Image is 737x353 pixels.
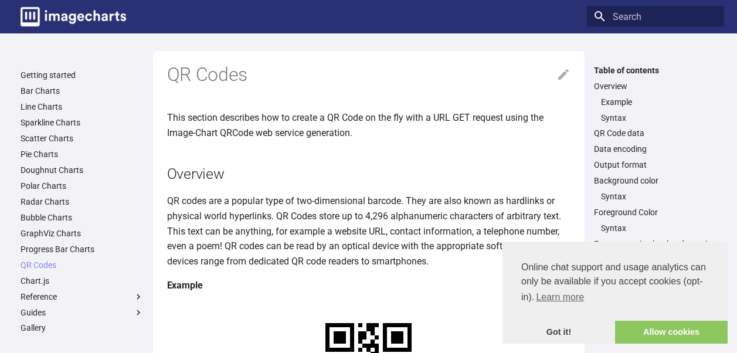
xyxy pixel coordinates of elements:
[594,223,717,233] nav: Foreground Color
[594,144,717,154] a: Data encoding
[21,307,144,318] label: Guides
[21,101,144,112] a: Line Charts
[21,291,144,302] label: Reference
[615,321,728,344] a: allow cookies
[502,321,615,344] a: dismiss cookie message
[502,242,728,344] div: cookieconsent
[167,164,570,184] h2: Overview
[594,159,717,170] a: Output format
[601,113,717,123] a: Syntax
[21,338,144,349] a: Enterprise
[21,276,144,286] a: Chart.js
[587,65,724,76] label: Table of contents
[21,212,144,223] a: Bubble Charts
[21,228,144,239] a: GraphViz Charts
[21,117,144,128] a: Sparkline Charts
[521,260,709,306] span: Online chat support and usage analytics can only be available if you accept cookies (opt-in).
[21,7,126,26] img: logo
[587,65,724,250] nav: Table of contents
[594,97,717,123] nav: Overview
[594,128,717,138] a: QR Code data
[594,207,717,218] a: Foreground Color
[21,323,144,333] a: Gallery
[601,191,717,202] a: Syntax
[594,239,717,249] a: Error correction level and margin
[21,165,144,175] a: Doughnut Charts
[167,278,570,293] h4: Example
[167,63,570,87] h1: QR Codes
[534,288,586,306] a: learn more about cookies
[594,81,717,91] a: Overview
[167,194,570,269] p: QR codes are a popular type of two-dimensional barcode. They are also known as hardlinks or physi...
[21,133,144,144] a: Scatter Charts
[21,196,144,207] a: Radar Charts
[21,86,144,96] a: Bar Charts
[21,181,144,191] a: Polar Charts
[16,2,131,31] a: Image-Charts documentation
[21,70,144,80] a: Getting started
[601,223,717,233] a: Syntax
[587,6,724,27] input: Search
[601,97,717,107] a: Example
[594,191,717,202] nav: Background color
[167,110,570,140] p: This section describes how to create a QR Code on the fly with a URL GET request using the Image-...
[21,149,144,159] a: Pie Charts
[21,244,144,254] a: Progress Bar Charts
[594,175,717,186] a: Background color
[21,260,144,270] a: QR Codes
